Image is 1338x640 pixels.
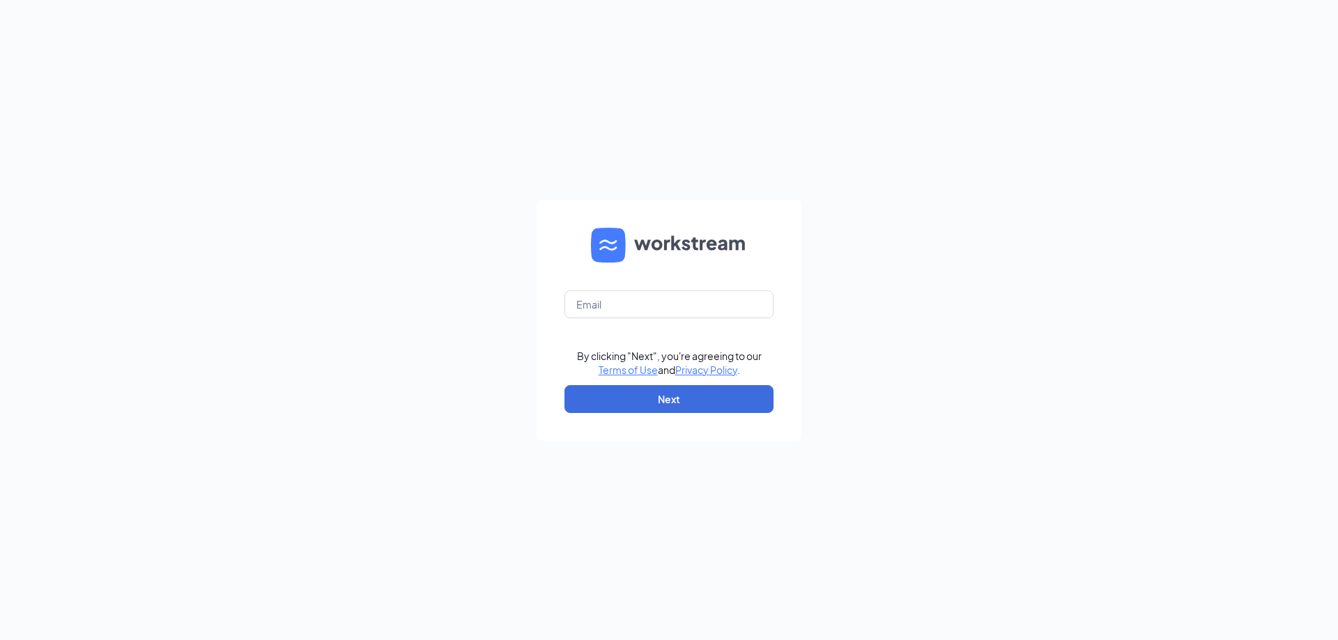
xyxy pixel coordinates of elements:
a: Privacy Policy [675,364,737,376]
img: WS logo and Workstream text [591,228,747,263]
button: Next [564,385,774,413]
div: By clicking "Next", you're agreeing to our and . [577,349,762,377]
a: Terms of Use [599,364,658,376]
input: Email [564,290,774,318]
